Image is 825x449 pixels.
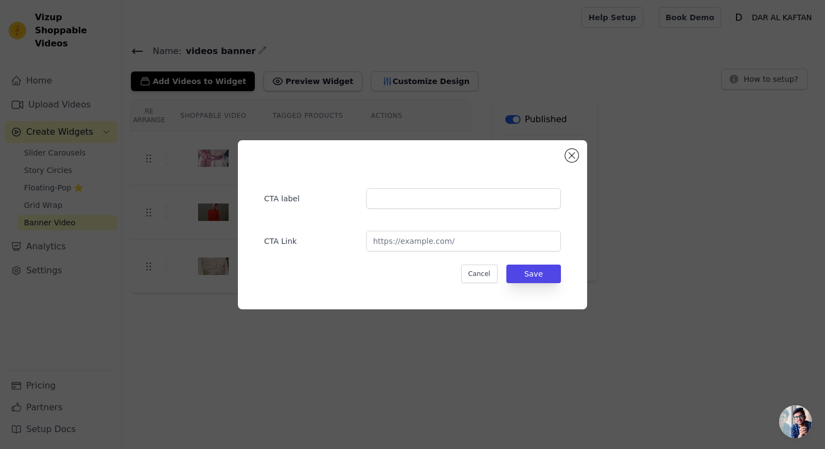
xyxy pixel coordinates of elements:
button: Save [506,265,561,283]
input: https://example.com/ [366,231,561,252]
div: Ouvrir le chat [779,405,812,438]
button: Close modal [565,149,578,162]
button: Cancel [461,265,498,283]
label: CTA Link [264,231,357,247]
label: CTA label [264,189,357,204]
